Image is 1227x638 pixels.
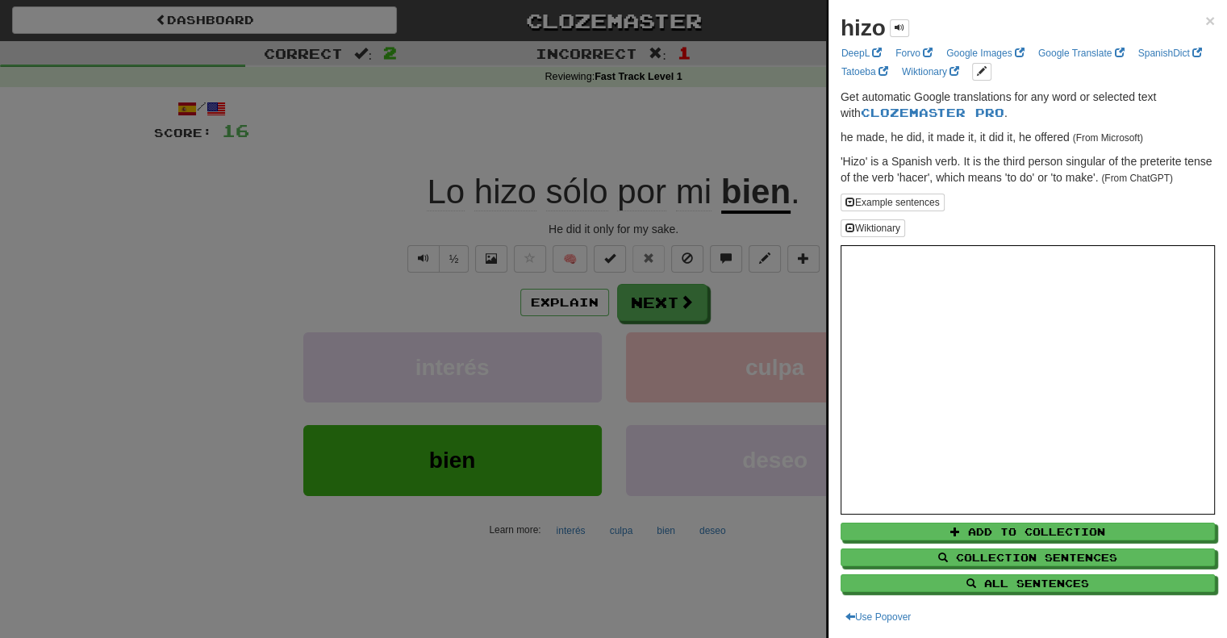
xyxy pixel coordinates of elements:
[897,63,964,81] a: Wiktionary
[841,89,1215,121] p: Get automatic Google translations for any word or selected text with .
[1133,44,1207,62] a: SpanishDict
[861,106,1004,119] a: Clozemaster Pro
[841,15,886,40] strong: hizo
[841,523,1215,540] button: Add to Collection
[1033,44,1129,62] a: Google Translate
[841,548,1215,566] button: Collection Sentences
[841,574,1215,592] button: All Sentences
[891,44,937,62] a: Forvo
[1073,132,1143,144] small: (From Microsoft)
[837,63,893,81] a: Tatoeba
[841,194,945,211] button: Example sentences
[972,63,991,81] button: edit links
[837,44,887,62] a: DeepL
[941,44,1029,62] a: Google Images
[841,608,916,626] button: Use Popover
[841,153,1215,186] p: 'Hizo' is a Spanish verb. It is the third person singular of the preterite tense of the verb 'hac...
[841,219,905,237] button: Wiktionary
[1205,11,1215,30] span: ×
[1101,173,1173,184] small: (From ChatGPT)
[841,129,1215,145] p: he made, he did, it made it, it did it, he offered
[1205,12,1215,29] button: Close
